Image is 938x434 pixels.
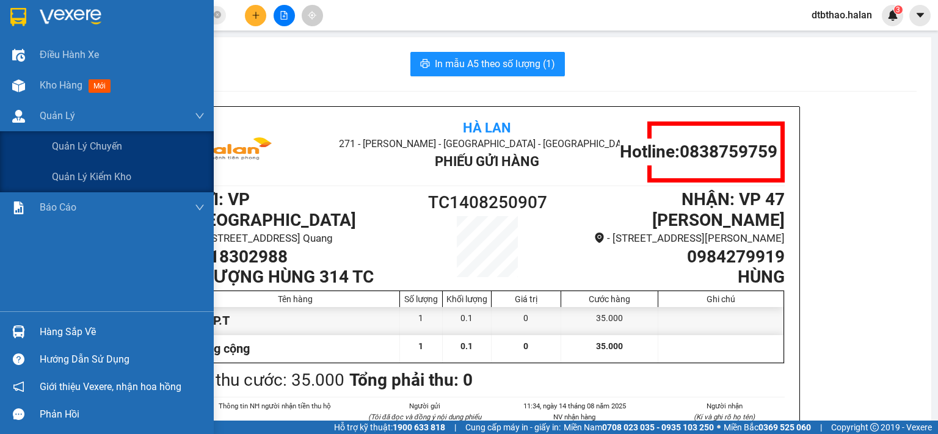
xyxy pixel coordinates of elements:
span: notification [13,381,24,392]
img: icon-new-feature [887,10,898,21]
span: down [195,111,205,121]
b: GỬI : VP [GEOGRAPHIC_DATA] [190,189,356,230]
button: printerIn mẫu A5 theo số lượng (1) [410,52,565,76]
li: Người gửi [365,400,485,411]
strong: 1900 633 818 [393,422,445,432]
span: | [820,421,822,434]
span: dtbthao.halan [802,7,882,23]
span: caret-down [915,10,926,21]
span: environment [594,233,605,243]
sup: 3 [894,5,903,14]
span: Quản lý chuyến [52,139,122,154]
span: In mẫu A5 theo số lượng (1) [435,56,555,71]
b: Hà Lan [463,120,511,136]
span: 35.000 [596,341,623,351]
img: warehouse-icon [12,110,25,123]
h1: TC1408250907 [413,189,562,216]
span: down [195,203,205,212]
div: Ghi chú [661,294,780,304]
img: warehouse-icon [12,79,25,92]
span: Hỗ trợ kỹ thuật: [334,421,445,434]
img: warehouse-icon [12,49,25,62]
div: 0 [492,307,561,335]
div: 0.1 [443,307,492,335]
h1: Hotline: 0838759759 [620,142,777,162]
div: Giá trị [495,294,558,304]
img: solution-icon [12,201,25,214]
h1: 0984279919 [562,247,785,267]
span: 3 [896,5,900,14]
div: Tên hàng [194,294,396,304]
span: 0.1 [460,341,473,351]
i: (Tôi đã đọc và đồng ý nội dung phiếu gửi hàng) [368,413,481,432]
span: printer [420,59,430,70]
li: 11:34, ngày 14 tháng 08 năm 2025 [514,400,635,411]
img: logo-vxr [10,8,26,26]
span: ⚪️ [717,425,721,430]
strong: 0369 525 060 [758,422,811,432]
h1: PHƯỢNG HÙNG 314 TC [190,267,413,288]
strong: 0708 023 035 - 0935 103 250 [602,422,714,432]
span: Quản Lý [40,108,75,123]
span: copyright [870,423,879,432]
b: Phiếu Gửi Hàng [435,154,539,169]
div: Phản hồi [40,405,205,424]
span: plus [252,11,260,20]
li: - [STREET_ADDRESS][PERSON_NAME] [562,230,785,247]
div: Hàng sắp về [40,323,205,341]
div: PB P.T [191,307,400,335]
span: Báo cáo [40,200,76,215]
button: file-add [274,5,295,26]
span: Quản lý kiểm kho [52,169,131,184]
div: Đã thu cước : 35.000 [190,367,344,394]
span: mới [89,79,111,93]
span: file-add [280,11,288,20]
span: Điều hành xe [40,47,99,62]
div: Cước hàng [564,294,655,304]
button: caret-down [909,5,931,26]
span: Giới thiệu Vexere, nhận hoa hồng [40,379,181,394]
h1: HÙNG [562,267,785,288]
h1: 0918302988 [190,247,413,267]
span: question-circle [13,353,24,365]
div: Số lượng [403,294,439,304]
img: logo.jpg [190,121,282,183]
span: close-circle [214,10,221,21]
li: Người nhận [664,400,785,411]
div: Khối lượng [446,294,488,304]
b: Tổng phải thu: 0 [349,370,473,390]
div: Hướng dẫn sử dụng [40,350,205,369]
button: aim [302,5,323,26]
span: Miền Nam [564,421,714,434]
span: close-circle [214,11,221,18]
span: 1 [418,341,423,351]
li: NV nhận hàng [514,411,635,422]
li: 271 - [PERSON_NAME] - [GEOGRAPHIC_DATA] - [GEOGRAPHIC_DATA] [289,136,685,151]
div: 35.000 [561,307,658,335]
span: Cung cấp máy in - giấy in: [465,421,561,434]
span: Kho hàng [40,79,82,91]
li: Thông tin NH người nhận tiền thu hộ [214,400,335,411]
span: Miền Bắc [724,421,811,434]
button: plus [245,5,266,26]
span: aim [308,11,316,20]
span: 0 [523,341,528,351]
b: NHẬN : VP 47 [PERSON_NAME] [652,189,785,230]
div: 1 [400,307,443,335]
span: message [13,408,24,420]
i: (Kí và ghi rõ họ tên) [694,413,755,421]
span: | [454,421,456,434]
span: Tổng cộng [194,341,250,356]
img: warehouse-icon [12,325,25,338]
li: - [STREET_ADDRESS] Quang [190,230,413,247]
